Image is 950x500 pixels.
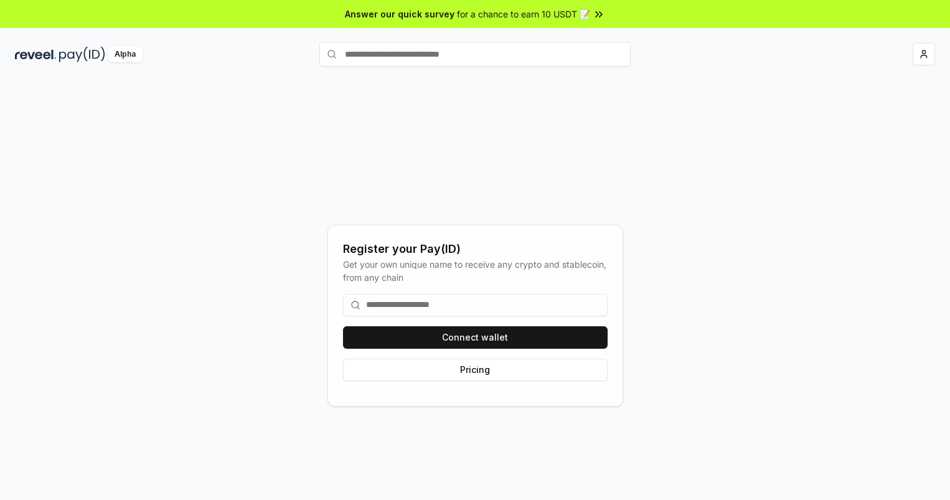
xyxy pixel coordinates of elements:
button: Connect wallet [343,326,608,349]
div: Alpha [108,47,143,62]
div: Get your own unique name to receive any crypto and stablecoin, from any chain [343,258,608,284]
img: pay_id [59,47,105,62]
button: Pricing [343,359,608,381]
img: reveel_dark [15,47,57,62]
div: Register your Pay(ID) [343,240,608,258]
span: Answer our quick survey [345,7,454,21]
span: for a chance to earn 10 USDT 📝 [457,7,590,21]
